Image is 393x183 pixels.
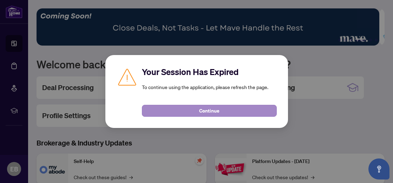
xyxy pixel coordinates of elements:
[199,105,220,116] span: Continue
[117,66,138,87] img: Caution icon
[368,158,389,179] button: Open asap
[142,105,277,117] button: Continue
[142,66,277,117] div: To continue using the application, please refresh the page.
[142,66,277,77] h2: Your Session Has Expired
